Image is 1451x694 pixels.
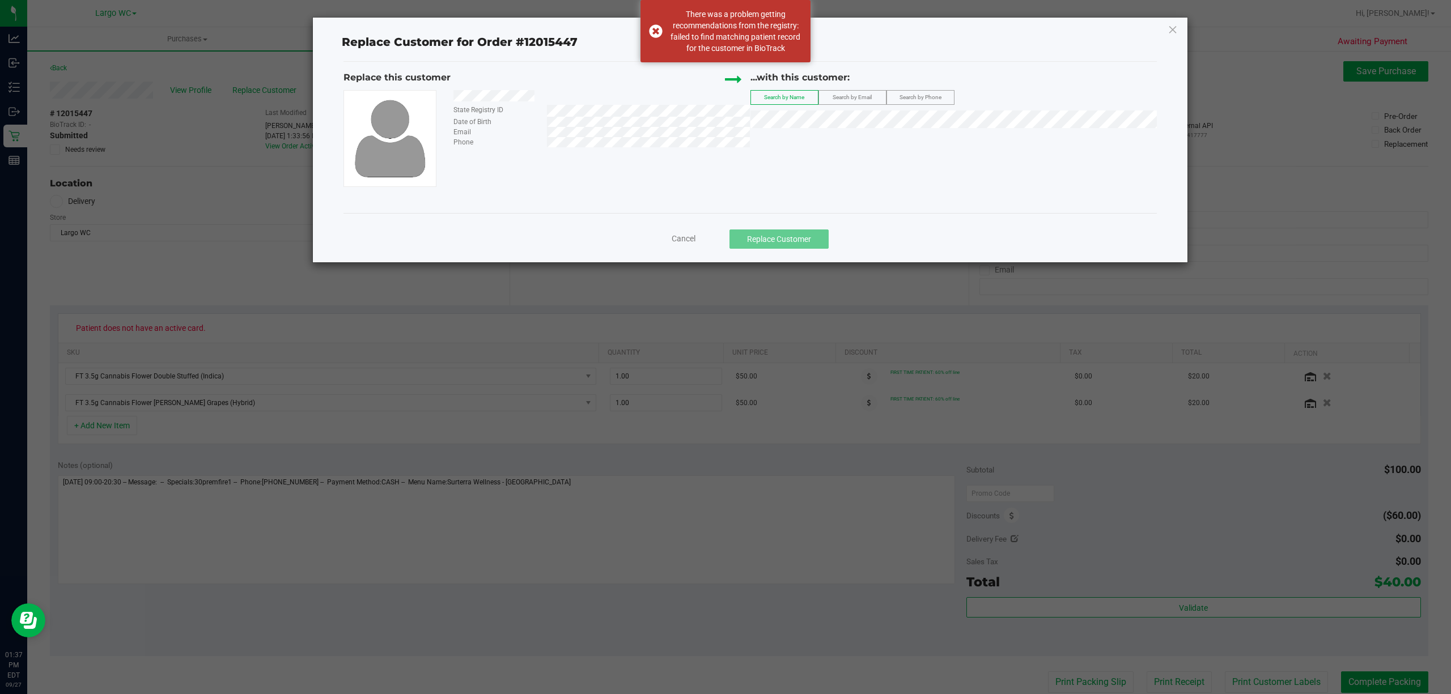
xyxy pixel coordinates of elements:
div: Email [445,127,546,137]
span: Replace Customer for Order #12015447 [335,33,584,52]
iframe: Resource center [11,603,45,637]
span: Search by Phone [900,94,941,100]
button: Replace Customer [729,229,829,249]
span: Replace this customer [343,72,451,83]
span: Search by Email [833,94,872,100]
span: Search by Name [764,94,804,100]
div: Phone [445,137,546,147]
div: Date of Birth [445,117,546,127]
div: State Registry ID [445,105,546,115]
img: user-icon.png [346,95,434,181]
div: There was a problem getting recommendations from the registry: failed to find matching patient re... [669,8,802,54]
span: Cancel [672,234,695,243]
span: ...with this customer: [750,72,850,83]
